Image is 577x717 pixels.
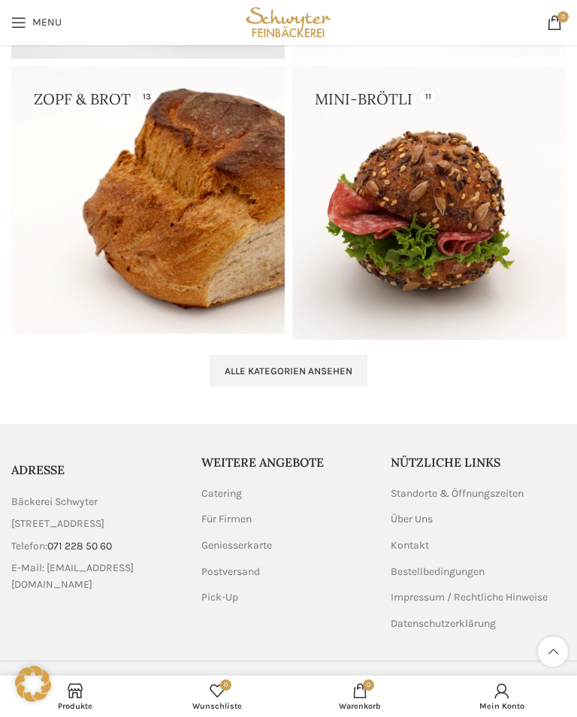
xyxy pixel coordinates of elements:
span: Produkte [11,701,139,711]
a: Kontakt [391,538,430,553]
a: Datenschutzerklärung [391,616,497,631]
span: [STREET_ADDRESS] [11,516,104,532]
a: 0 Wunschliste [147,679,289,713]
a: Über Uns [391,512,434,527]
span: Alle Kategorien ansehen [225,365,352,377]
div: My cart [288,679,431,713]
a: Open mobile menu [4,8,69,38]
a: Standorte & Öffnungszeiten [391,486,525,501]
a: List item link [11,538,186,555]
a: Impressum / Rechtliche Hinweise [391,590,549,605]
span: ADRESSE [11,462,65,477]
span: 0 [363,679,374,691]
a: Catering [201,486,243,501]
a: Bestellbedingungen [391,564,486,579]
a: 0 Warenkorb [288,679,431,713]
span: 0 [220,679,231,691]
a: Postversand [201,564,261,579]
a: Scroll to top button [538,637,568,667]
span: Warenkorb [296,701,424,711]
span: Bäckerei Schwyter [11,494,98,510]
a: Pick-Up [201,590,240,605]
a: Mein Konto [431,679,574,713]
a: Alle Kategorien ansehen [210,355,367,386]
span: 0 [557,11,569,23]
a: Geniesserkarte [201,538,273,553]
span: Mein Konto [439,701,566,711]
a: Produkte [4,679,147,713]
div: Meine Wunschliste [147,679,289,713]
h5: Weitere Angebote [201,454,376,470]
span: E-Mail: [EMAIL_ADDRESS][DOMAIN_NAME] [11,560,186,594]
a: Für Firmen [201,512,253,527]
a: 0 [539,8,569,38]
span: Menu [32,17,62,28]
h5: Nützliche Links [391,454,566,470]
a: Site logo [243,15,335,28]
span: Wunschliste [154,701,282,711]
